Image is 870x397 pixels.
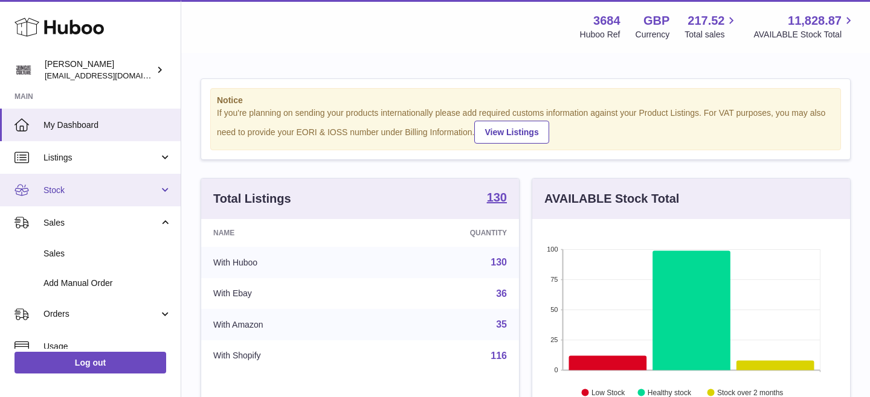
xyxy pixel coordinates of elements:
[43,185,159,196] span: Stock
[554,366,558,373] text: 0
[688,13,724,29] span: 217.52
[43,152,159,164] span: Listings
[550,336,558,343] text: 25
[217,107,834,144] div: If you're planning on sending your products internationally please add required customs informati...
[685,13,738,40] a: 217.52 Total sales
[14,352,166,373] a: Log out
[43,341,172,352] span: Usage
[753,13,855,40] a: 11,828.87 AVAILABLE Stock Total
[43,278,172,289] span: Add Manual Order
[201,340,375,372] td: With Shopify
[201,219,375,247] th: Name
[14,61,33,79] img: theinternationalventure@gmail.com
[43,248,172,259] span: Sales
[550,276,558,283] text: 75
[788,13,842,29] span: 11,828.87
[43,119,172,131] span: My Dashboard
[717,388,783,396] text: Stock over 2 months
[648,388,692,396] text: Healthy stock
[544,191,679,207] h3: AVAILABLE Stock Total
[213,191,291,207] h3: Total Listings
[43,217,159,229] span: Sales
[487,191,507,203] strong: 130
[43,308,159,320] span: Orders
[591,388,625,396] text: Low Stock
[201,247,375,278] td: With Huboo
[491,351,507,361] a: 116
[491,257,507,267] a: 130
[217,95,834,106] strong: Notice
[45,71,178,80] span: [EMAIL_ADDRESS][DOMAIN_NAME]
[45,59,153,81] div: [PERSON_NAME]
[375,219,519,247] th: Quantity
[496,288,507,299] a: 36
[474,121,549,144] a: View Listings
[580,29,620,40] div: Huboo Ref
[636,29,670,40] div: Currency
[753,29,855,40] span: AVAILABLE Stock Total
[643,13,669,29] strong: GBP
[550,306,558,313] text: 50
[685,29,738,40] span: Total sales
[201,309,375,340] td: With Amazon
[593,13,620,29] strong: 3684
[487,191,507,206] a: 130
[496,319,507,329] a: 35
[547,246,558,253] text: 100
[201,278,375,310] td: With Ebay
